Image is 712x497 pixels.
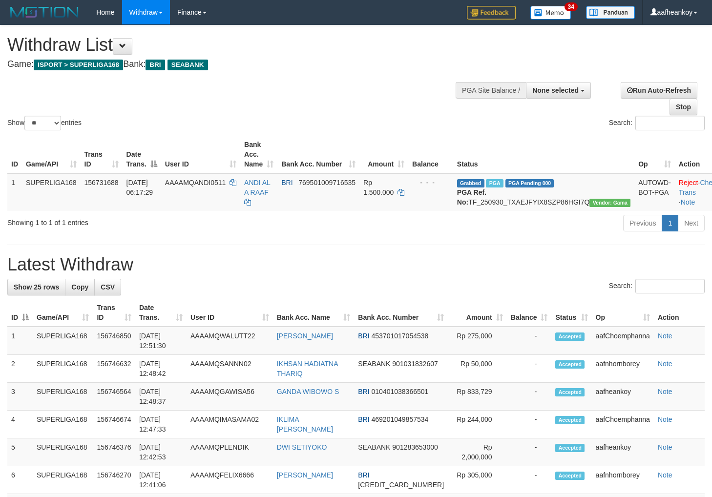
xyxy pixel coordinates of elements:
td: SUPERLIGA168 [33,466,93,494]
td: [DATE] 12:41:06 [135,466,187,494]
td: AAAAMQWALUTT22 [187,327,273,355]
span: Accepted [555,332,585,341]
span: Accepted [555,360,585,369]
span: [DATE] 06:17:29 [126,179,153,196]
td: 1 [7,173,22,211]
span: Copy 769501009716535 to clipboard [298,179,356,186]
span: Copy 453701017054538 to clipboard [372,332,429,340]
span: Accepted [555,416,585,424]
span: Vendor URL: https://trx31.1velocity.biz [589,199,630,207]
a: Reject [679,179,698,186]
span: 156731688 [84,179,119,186]
a: Note [658,415,672,423]
th: Bank Acc. Name: activate to sort column ascending [240,136,277,173]
label: Search: [609,279,705,293]
span: Accepted [555,444,585,452]
span: BRI [358,415,369,423]
a: [PERSON_NAME] [277,332,333,340]
h4: Game: Bank: [7,60,465,69]
th: Action [654,299,705,327]
a: IKLIMA [PERSON_NAME] [277,415,333,433]
th: Balance: activate to sort column ascending [507,299,552,327]
td: Rp 305,000 [448,466,507,494]
td: Rp 2,000,000 [448,438,507,466]
span: Accepted [555,388,585,396]
td: aafheankoy [592,438,654,466]
th: Op: activate to sort column ascending [634,136,675,173]
a: ANDI AL A RAAF [244,179,270,196]
span: Copy 901031832607 to clipboard [392,360,438,368]
span: BRI [146,60,165,70]
span: Copy 616301004351506 to clipboard [358,481,444,489]
td: - [507,466,552,494]
td: AAAAMQPLENDIK [187,438,273,466]
span: BRI [281,179,293,186]
a: Note [658,360,672,368]
th: Date Trans.: activate to sort column ascending [135,299,187,327]
span: SEABANK [168,60,208,70]
h1: Latest Withdraw [7,255,705,274]
div: Showing 1 to 1 of 1 entries [7,214,290,228]
th: Trans ID: activate to sort column ascending [93,299,135,327]
td: AAAAMQIMASAMA02 [187,411,273,438]
td: 1 [7,327,33,355]
th: Game/API: activate to sort column ascending [22,136,81,173]
td: 3 [7,383,33,411]
td: Rp 50,000 [448,355,507,383]
a: Note [658,332,672,340]
td: 5 [7,438,33,466]
button: None selected [526,82,591,99]
td: 156746270 [93,466,135,494]
td: - [507,411,552,438]
span: Copy 901283653000 to clipboard [392,443,438,451]
td: AAAAMQGAWISA56 [187,383,273,411]
a: 1 [662,215,678,231]
span: 34 [565,2,578,11]
td: 156746564 [93,383,135,411]
input: Search: [635,116,705,130]
div: PGA Site Balance / [456,82,526,99]
span: CSV [101,283,115,291]
h1: Withdraw List [7,35,465,55]
span: Copy 469201049857534 to clipboard [372,415,429,423]
a: CSV [94,279,121,295]
th: Status [453,136,634,173]
a: [PERSON_NAME] [277,471,333,479]
label: Show entries [7,116,82,130]
td: TF_250930_TXAEJFYIX8SZP86HGI7Q [453,173,634,211]
a: Previous [623,215,662,231]
th: Trans ID: activate to sort column ascending [81,136,123,173]
a: Note [658,471,672,479]
td: [DATE] 12:48:42 [135,355,187,383]
th: Bank Acc. Number: activate to sort column ascending [277,136,359,173]
b: PGA Ref. No: [457,188,486,206]
a: IKHSAN HADIATNA THARIQ [277,360,338,377]
th: ID: activate to sort column descending [7,299,33,327]
td: - [507,438,552,466]
td: [DATE] 12:48:37 [135,383,187,411]
a: Next [678,215,705,231]
span: SEABANK [358,443,390,451]
a: DWI SETIYOKO [277,443,327,451]
th: Amount: activate to sort column ascending [359,136,408,173]
th: Bank Acc. Name: activate to sort column ascending [273,299,355,327]
td: aafChoemphanna [592,411,654,438]
td: aafnhornborey [592,466,654,494]
span: Rp 1.500.000 [363,179,394,196]
select: Showentries [24,116,61,130]
td: Rp 244,000 [448,411,507,438]
th: Date Trans.: activate to sort column descending [123,136,161,173]
td: AAAAMQSANNN02 [187,355,273,383]
th: Bank Acc. Number: activate to sort column ascending [354,299,448,327]
span: Copy 010401038366501 to clipboard [372,388,429,395]
td: aafChoemphanna [592,327,654,355]
a: Note [658,443,672,451]
img: panduan.png [586,6,635,19]
td: 2 [7,355,33,383]
img: MOTION_logo.png [7,5,82,20]
td: - [507,327,552,355]
span: Grabbed [457,179,484,187]
span: PGA Pending [505,179,554,187]
th: Status: activate to sort column ascending [551,299,591,327]
img: Feedback.jpg [467,6,516,20]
